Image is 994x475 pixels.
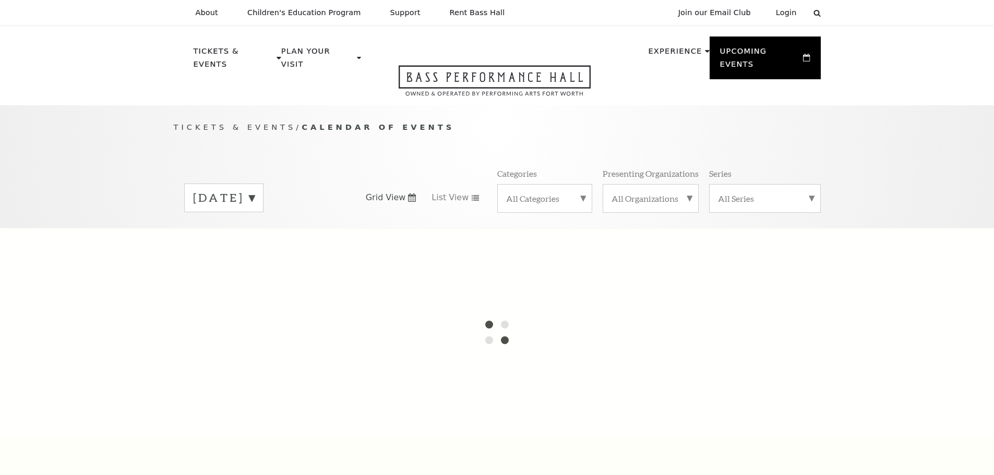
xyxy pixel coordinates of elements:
[603,168,699,179] p: Presenting Organizations
[196,8,218,17] p: About
[612,193,690,204] label: All Organizations
[366,192,406,203] span: Grid View
[506,193,583,204] label: All Categories
[174,121,821,134] p: /
[718,193,812,204] label: All Series
[174,123,296,131] span: Tickets & Events
[497,168,537,179] p: Categories
[648,45,702,64] p: Experience
[390,8,421,17] p: Support
[302,123,454,131] span: Calendar of Events
[709,168,732,179] p: Series
[450,8,505,17] p: Rent Bass Hall
[281,45,354,77] p: Plan Your Visit
[720,45,801,77] p: Upcoming Events
[194,45,274,77] p: Tickets & Events
[193,190,255,206] label: [DATE]
[247,8,361,17] p: Children's Education Program
[432,192,469,203] span: List View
